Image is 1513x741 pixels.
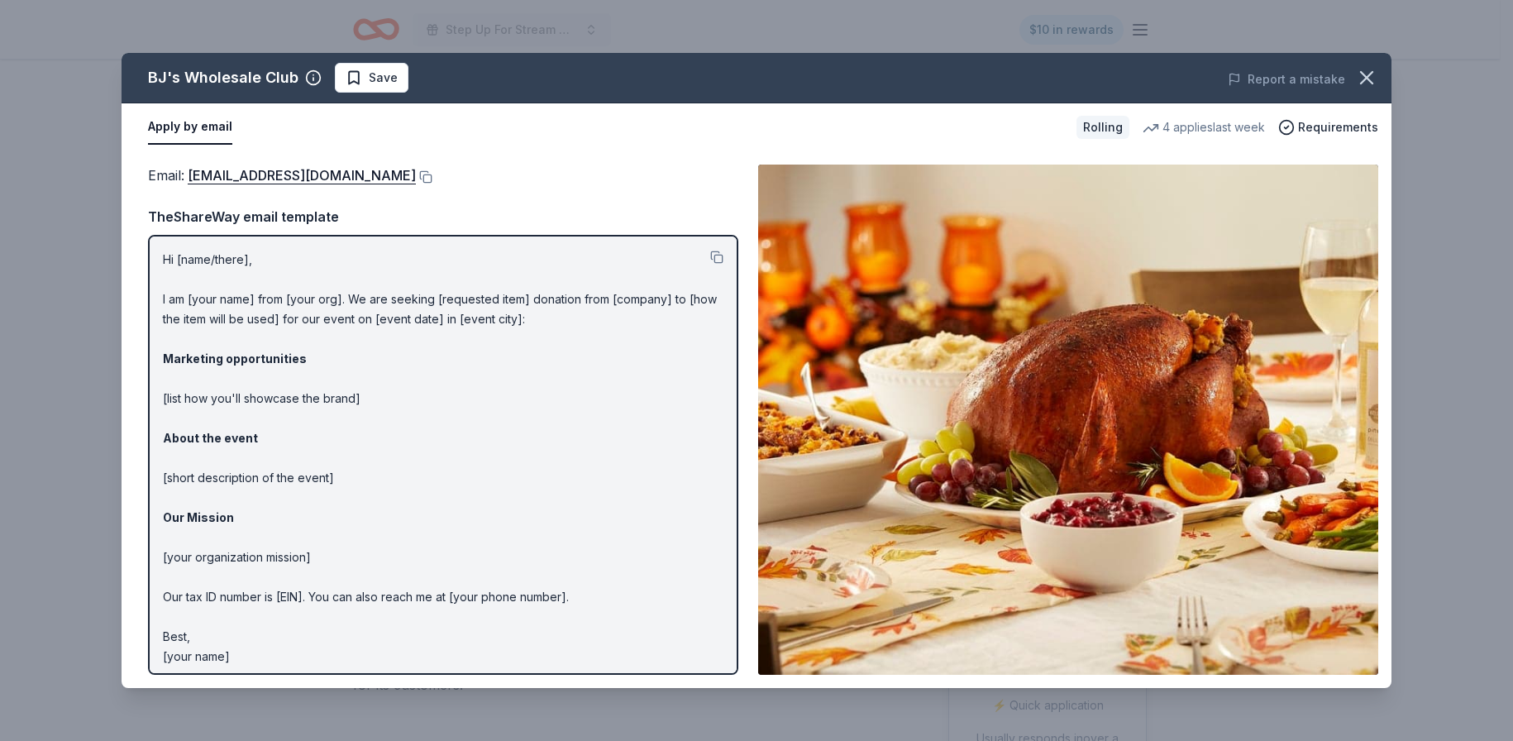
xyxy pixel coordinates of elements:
a: [EMAIL_ADDRESS][DOMAIN_NAME] [188,165,416,186]
button: Requirements [1278,117,1378,137]
div: Rolling [1076,116,1129,139]
span: Save [369,68,398,88]
strong: Marketing opportunities [163,351,307,366]
div: TheShareWay email template [148,206,738,227]
img: Image for BJ's Wholesale Club [758,165,1378,675]
button: Report a mistake [1228,69,1345,89]
span: Email : [148,167,416,184]
p: Hi [name/there], I am [your name] from [your org]. We are seeking [requested item] donation from ... [163,250,723,667]
button: Save [335,63,408,93]
div: BJ's Wholesale Club [148,65,298,91]
span: Requirements [1298,117,1378,137]
div: 4 applies last week [1143,117,1265,137]
strong: About the event [163,431,258,445]
strong: Our Mission [163,510,234,524]
button: Apply by email [148,110,232,145]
